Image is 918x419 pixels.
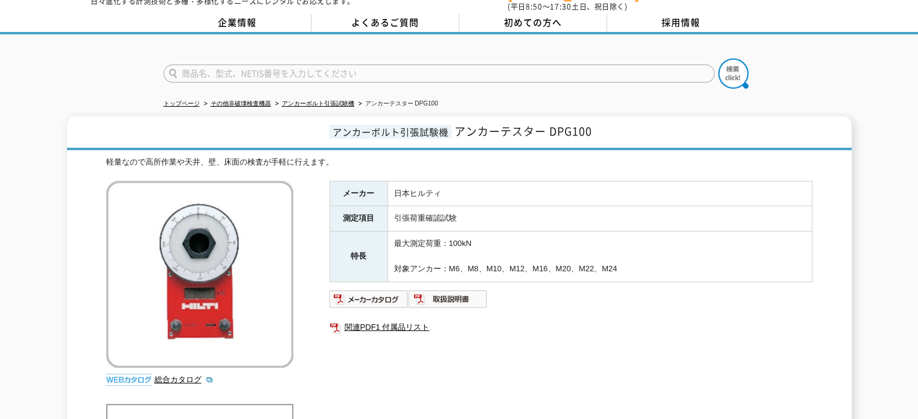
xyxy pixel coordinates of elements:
[330,125,451,139] span: アンカーボルト引張試験機
[330,297,409,306] a: メーカーカタログ
[459,14,607,32] a: 初めての方へ
[508,1,627,12] span: (平日 ～ 土日、祝日除く)
[164,100,200,107] a: トップページ
[356,98,438,110] li: アンカーテスター DPG100
[330,206,387,232] th: 測定項目
[526,1,543,12] span: 8:50
[409,297,488,306] a: 取扱説明書
[106,181,293,368] img: アンカーテスター DPG100
[718,58,748,89] img: btn_search.png
[607,14,755,32] a: 採用情報
[387,181,812,206] td: 日本ヒルティ
[106,374,151,386] img: webカタログ
[330,289,409,309] img: メーカーカタログ
[550,1,572,12] span: 17:30
[504,16,562,29] span: 初めての方へ
[387,232,812,282] td: 最大測定荷重：100kN 対象アンカー：M6、M8、M10、M12、M16、M20、M22、M24
[387,206,812,232] td: 引張荷重確認試験
[282,100,354,107] a: アンカーボルト引張試験機
[330,320,812,335] a: 関連PDF1 付属品リスト
[454,123,592,139] span: アンカーテスター DPG100
[155,375,214,384] a: 総合カタログ
[164,14,311,32] a: 企業情報
[311,14,459,32] a: よくあるご質問
[211,100,271,107] a: その他非破壊検査機器
[409,289,488,309] img: 取扱説明書
[106,156,812,169] div: 軽量なので高所作業や天井、壁、床面の検査が手軽に行えます。
[164,65,715,83] input: 商品名、型式、NETIS番号を入力してください
[330,232,387,282] th: 特長
[330,181,387,206] th: メーカー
